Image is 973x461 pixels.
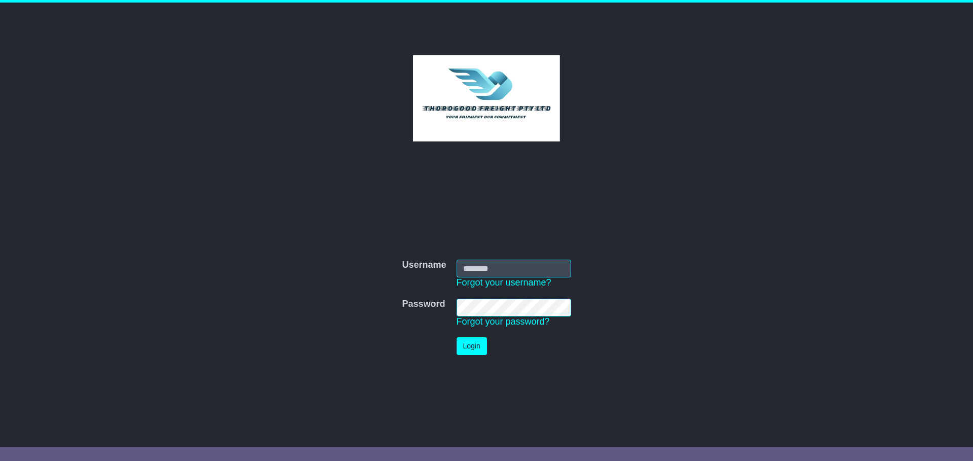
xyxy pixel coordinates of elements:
[402,299,445,310] label: Password
[413,55,560,141] img: Thorogood Freight Pty Ltd
[402,260,446,271] label: Username
[457,337,487,355] button: Login
[457,316,550,327] a: Forgot your password?
[457,277,551,288] a: Forgot your username?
